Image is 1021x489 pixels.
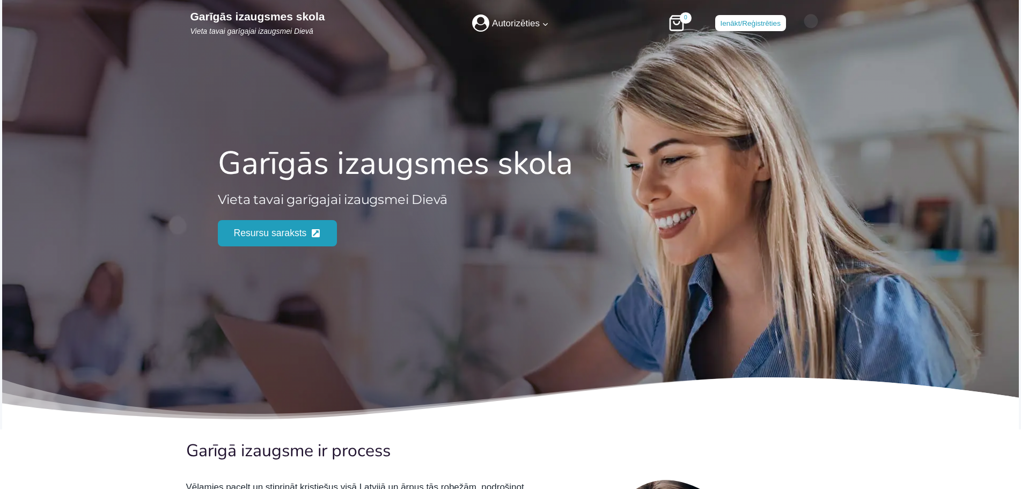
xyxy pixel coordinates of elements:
[800,14,822,28] img: Russian
[190,10,325,23] p: Garīgās izaugsmes skola
[541,20,549,27] span: Expand child menu
[218,220,337,246] a: Resursu saraksts
[186,429,527,464] h1: Garīgā izaugsme ir process
[666,12,694,34] a: Iepirkšanās ratiņi
[190,10,325,37] a: Garīgās izaugsmes skolaVieta tavai garīgajai izaugsmei Dievā
[680,12,692,24] span: 0
[234,225,307,240] span: Resursu saraksts
[472,9,549,37] nav: Account Menu
[218,144,804,182] h2: Garīgās izaugsmes skola
[715,15,786,31] a: Ienākt/Reģistrēties
[489,16,540,31] span: Autorizēties
[218,190,804,209] h3: Vieta tavai garīgajai izaugsmei Dievā
[472,9,549,37] a: Autorizēties
[190,26,325,37] p: Vieta tavai garīgajai izaugsmei Dievā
